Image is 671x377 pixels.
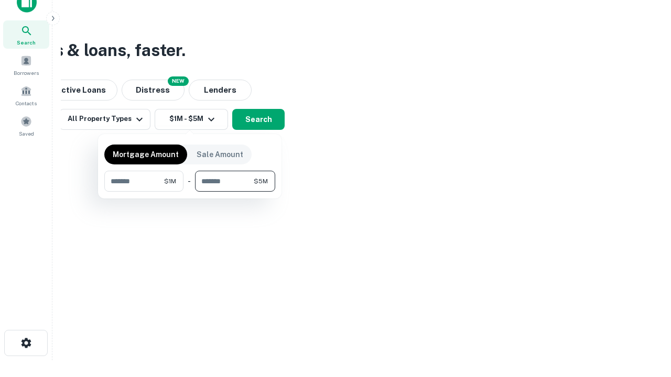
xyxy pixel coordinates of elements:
[619,260,671,310] iframe: Chat Widget
[254,176,268,186] span: $5M
[164,176,176,186] span: $1M
[197,149,243,160] p: Sale Amount
[188,171,191,192] div: -
[113,149,179,160] p: Mortgage Amount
